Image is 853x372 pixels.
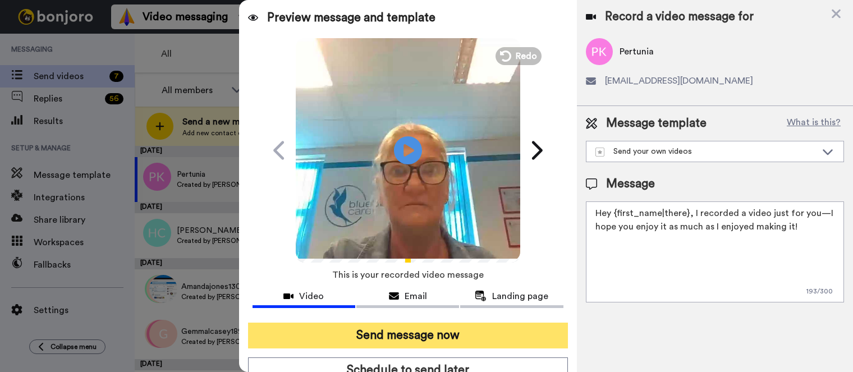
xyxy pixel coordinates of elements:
[332,263,484,287] span: This is your recorded video message
[405,290,427,303] span: Email
[783,115,844,132] button: What is this?
[606,115,707,132] span: Message template
[492,290,548,303] span: Landing page
[605,74,753,88] span: [EMAIL_ADDRESS][DOMAIN_NAME]
[606,176,655,192] span: Message
[595,146,817,157] div: Send your own videos
[299,290,324,303] span: Video
[595,148,604,157] img: demo-template.svg
[248,323,568,348] button: Send message now
[586,201,844,302] textarea: Hey {first_name|there}, I recorded a video just for you—I hope you enjoy it as much as I enjoyed ...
